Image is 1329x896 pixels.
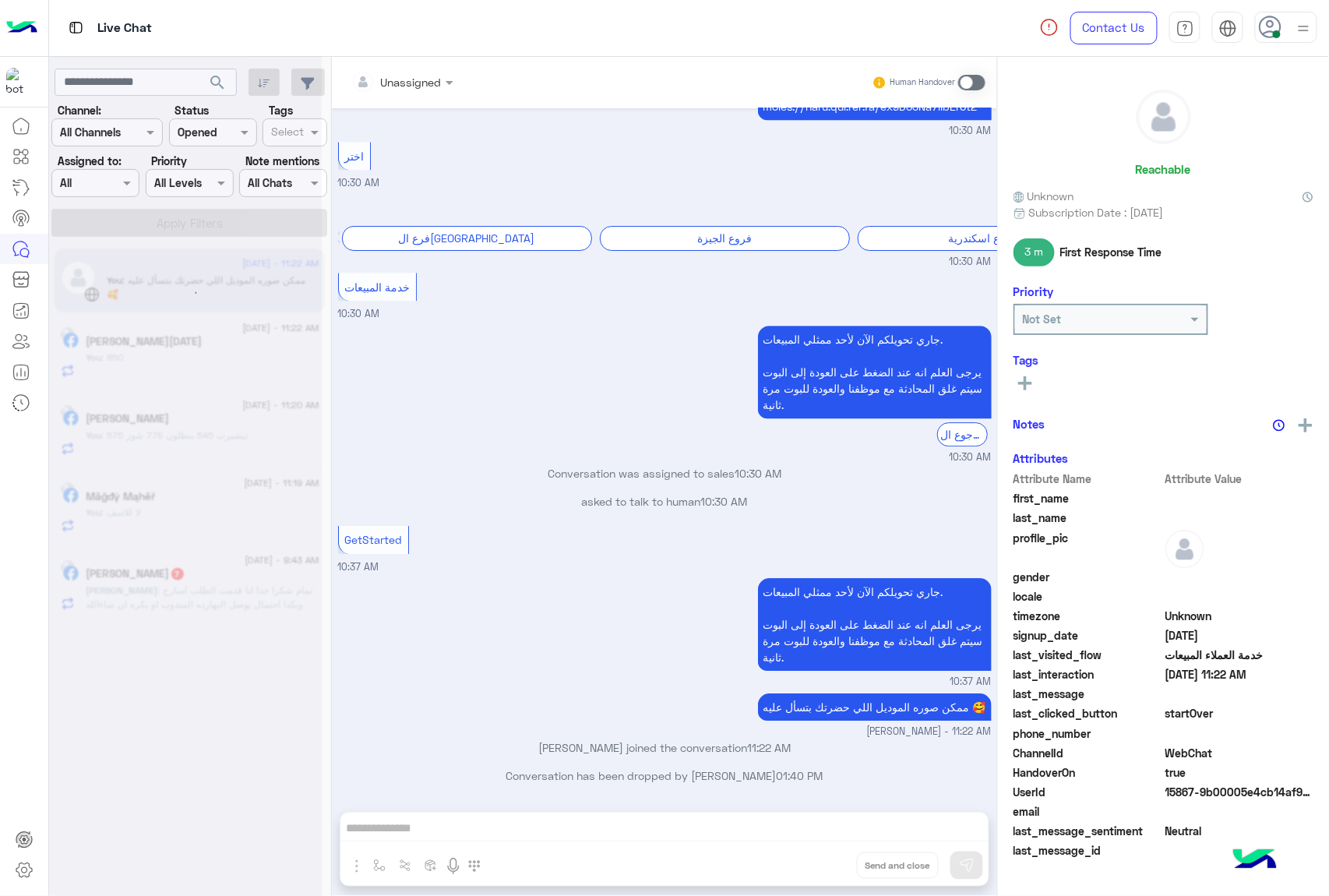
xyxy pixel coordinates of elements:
span: 10:30 AM [338,177,380,189]
a: tab [1169,12,1200,44]
span: خدمة المبيعات [344,280,410,294]
img: add [1299,418,1313,432]
span: اختر [344,150,364,163]
span: 10:30 AM [735,467,781,480]
small: Human Handover [890,76,955,89]
span: 2025-08-10T08:22:59.482Z [1165,666,1314,683]
span: startOver [1165,705,1314,721]
span: 1 [1165,745,1314,761]
span: true [1165,764,1314,781]
span: locale [1013,588,1162,605]
span: Attribute Name [1013,471,1162,487]
span: null [1165,686,1314,702]
span: 15867-9b00005e4cb14af9b31bade5f4be98e3 [1165,784,1314,800]
div: فروع الجيزة [600,226,850,250]
span: email [1013,803,1162,820]
span: last_name [1013,510,1162,526]
img: tab [66,18,86,37]
span: gender [1013,569,1162,585]
span: null [1158,842,1313,859]
img: Logo [6,12,37,44]
img: tab [1219,19,1237,37]
h6: Priority [1013,284,1054,298]
span: HandoverOn [1013,764,1162,781]
span: null [1165,569,1314,585]
p: Conversation was assigned to sales [338,465,992,482]
img: 713415422032625 [6,68,34,96]
img: defaultAdmin.png [1137,90,1190,143]
span: phone_number [1013,725,1162,742]
p: 10/8/2025, 10:37 AM [758,578,992,671]
span: 10:30 AM [338,308,380,319]
p: Conversation has been dropped by [PERSON_NAME] [338,767,992,784]
p: asked to talk to human [338,493,992,510]
span: 10:30 AM [701,495,748,508]
span: [PERSON_NAME] - 11:22 AM [867,725,992,739]
div: loading... [171,279,199,306]
img: defaultAdmin.png [1165,530,1204,569]
span: 10:37 AM [950,675,992,690]
span: last_message_sentiment [1013,823,1162,839]
span: First Response Time [1060,244,1162,260]
div: Select [269,123,304,143]
span: 10:30 AM [950,255,992,270]
span: profile_pic [1013,530,1162,566]
span: ChannelId [1013,745,1162,761]
h6: Reachable [1136,162,1191,176]
p: 10/8/2025, 10:30 AM [758,326,992,418]
span: 10:30 AM [950,450,992,465]
span: UserId [1013,784,1162,800]
span: last_visited_flow [1013,647,1162,663]
p: [PERSON_NAME] joined the conversation [338,739,992,756]
span: 10:30 AM [950,124,992,139]
span: first_name [1013,490,1162,506]
span: signup_date [1013,627,1162,644]
span: Unknown [1013,188,1074,204]
span: timezone [1013,608,1162,624]
span: Unknown [1165,608,1314,624]
span: خدمة العملاء المبيعات [1165,647,1314,663]
span: 2025-08-10T07:29:43.429Z [1165,627,1314,644]
img: hulul-logo.png [1228,834,1282,888]
span: 10:37 AM [338,561,379,573]
p: 10/8/2025, 11:22 AM [758,693,992,721]
button: Send and close [857,852,939,879]
span: Subscription Date : [DATE] [1029,204,1164,220]
img: tab [1176,19,1194,37]
span: null [1165,588,1314,605]
img: profile [1294,19,1313,38]
span: 3 m [1013,238,1055,266]
span: last_clicked_button [1013,705,1162,721]
img: spinner [1040,18,1059,37]
span: last_interaction [1013,666,1162,683]
span: 01:40 PM [777,769,823,782]
span: 11:22 AM [747,741,791,754]
div: فروع اسكندرية [858,226,1108,250]
span: GetStarted [344,533,402,546]
h6: Attributes [1013,451,1069,465]
img: notes [1273,419,1285,432]
div: الرجوع ال Bot [937,422,988,446]
span: Attribute Value [1165,471,1314,487]
h6: Tags [1013,353,1313,367]
span: last_message [1013,686,1162,702]
div: فرع ال[GEOGRAPHIC_DATA] [342,226,592,250]
p: Live Chat [97,18,152,39]
h6: Notes [1013,417,1045,431]
a: Contact Us [1070,12,1158,44]
span: 0 [1165,823,1314,839]
span: last_message_id [1013,842,1155,859]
